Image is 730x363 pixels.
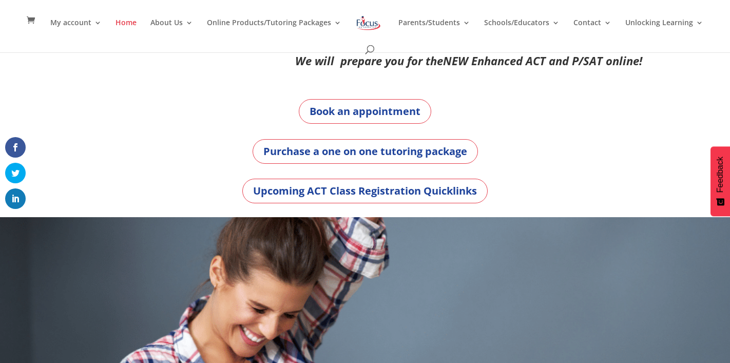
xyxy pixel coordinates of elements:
a: Parents/Students [398,19,470,43]
em: NEW Enhanced ACT and P/SAT online! [443,53,642,68]
a: About Us [150,19,193,43]
a: Purchase a one on one tutoring package [253,139,478,164]
button: Feedback - Show survey [710,146,730,216]
img: Focus on Learning [355,14,382,32]
a: Book an appointment [299,99,431,124]
em: We will prepare you for the [295,53,443,68]
a: Schools/Educators [484,19,560,43]
a: Upcoming ACT Class Registration Quicklinks [242,179,488,203]
a: Unlocking Learning [625,19,703,43]
a: Home [116,19,137,43]
a: Online Products/Tutoring Packages [207,19,341,43]
a: Contact [573,19,611,43]
span: Feedback [716,157,725,193]
a: My account [50,19,102,43]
